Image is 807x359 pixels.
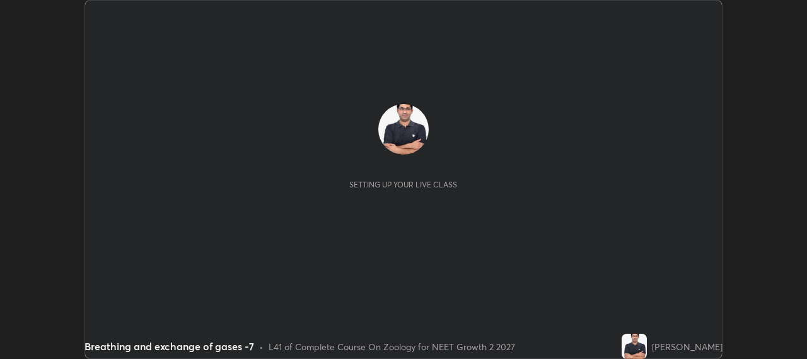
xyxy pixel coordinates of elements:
img: 2fec1a48125546c298987ccd91524ada.jpg [622,334,647,359]
div: [PERSON_NAME] [652,340,723,353]
div: Setting up your live class [349,180,457,189]
div: • [259,340,264,353]
img: 2fec1a48125546c298987ccd91524ada.jpg [378,104,429,155]
div: L41 of Complete Course On Zoology for NEET Growth 2 2027 [269,340,515,353]
div: Breathing and exchange of gases -7 [84,339,254,354]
